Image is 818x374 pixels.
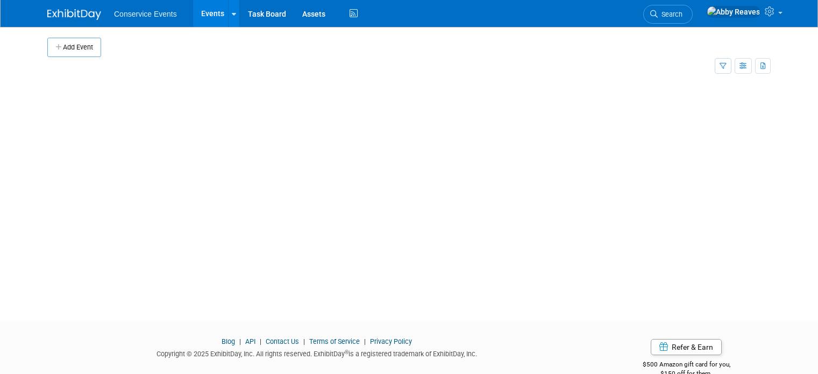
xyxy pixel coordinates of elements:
[651,339,722,355] a: Refer & Earn
[301,337,308,345] span: |
[47,347,586,359] div: Copyright © 2025 ExhibitDay, Inc. All rights reserved. ExhibitDay is a registered trademark of Ex...
[345,349,348,355] sup: ®
[245,337,255,345] a: API
[257,337,264,345] span: |
[266,337,299,345] a: Contact Us
[309,337,360,345] a: Terms of Service
[707,6,760,18] img: Abby Reaves
[47,38,101,57] button: Add Event
[114,10,177,18] span: Conservice Events
[658,10,682,18] span: Search
[237,337,244,345] span: |
[361,337,368,345] span: |
[222,337,235,345] a: Blog
[643,5,693,24] a: Search
[370,337,412,345] a: Privacy Policy
[47,9,101,20] img: ExhibitDay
